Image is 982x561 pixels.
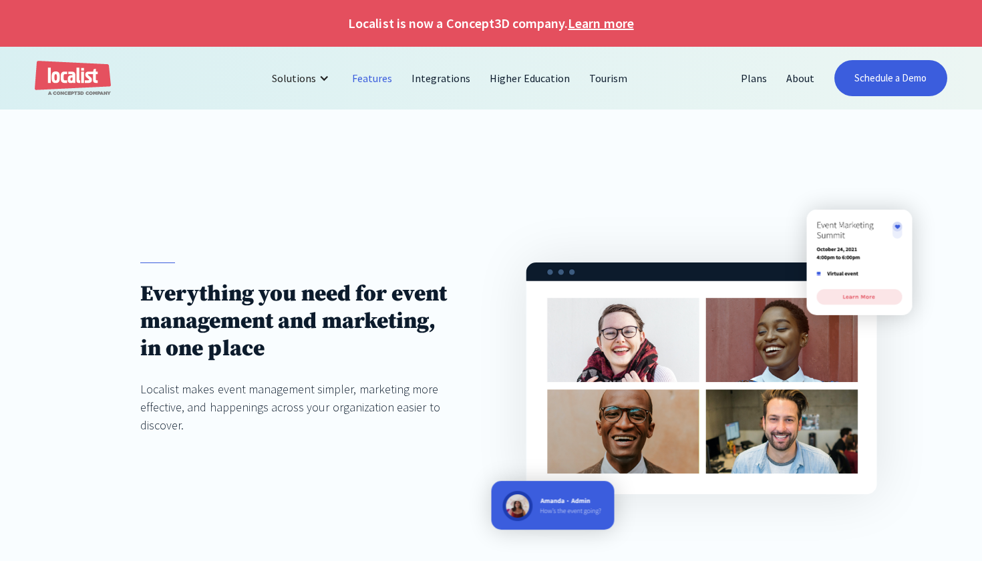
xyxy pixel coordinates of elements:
[35,61,111,96] a: home
[343,62,402,94] a: Features
[402,62,480,94] a: Integrations
[568,13,633,33] a: Learn more
[480,62,580,94] a: Higher Education
[580,62,637,94] a: Tourism
[731,62,777,94] a: Plans
[272,70,316,86] div: Solutions
[140,380,456,434] div: Localist makes event management simpler, marketing more effective, and happenings across your org...
[140,280,456,363] h1: Everything you need for event management and marketing, in one place
[262,62,343,94] div: Solutions
[834,60,947,96] a: Schedule a Demo
[777,62,824,94] a: About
